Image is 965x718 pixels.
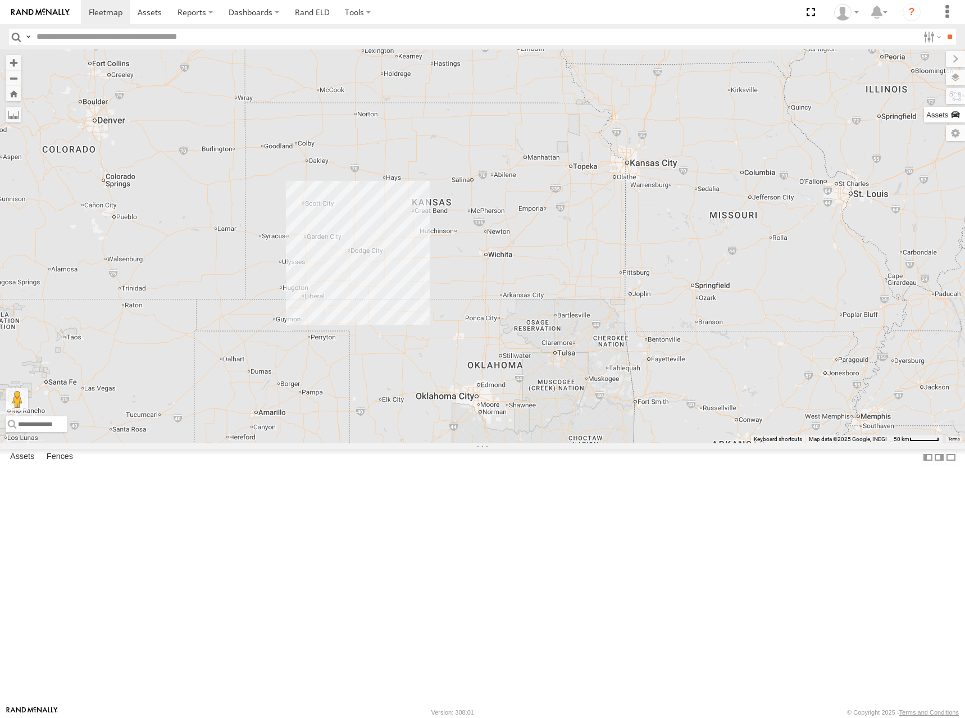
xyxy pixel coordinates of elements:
[903,3,921,21] i: ?
[934,449,945,465] label: Dock Summary Table to the Right
[894,436,909,442] span: 50 km
[11,8,70,16] img: rand-logo.svg
[41,449,79,465] label: Fences
[6,707,58,718] a: Visit our Website
[946,125,965,141] label: Map Settings
[6,388,28,411] button: Drag Pegman onto the map to open Street View
[945,449,957,465] label: Hide Summary Table
[754,435,802,443] button: Keyboard shortcuts
[809,436,887,442] span: Map data ©2025 Google, INEGI
[890,435,943,443] button: Map Scale: 50 km per 49 pixels
[24,29,33,45] label: Search Query
[830,4,863,21] div: Shane Miller
[6,70,21,86] button: Zoom out
[6,107,21,122] label: Measure
[899,709,959,716] a: Terms and Conditions
[431,709,474,716] div: Version: 308.01
[6,55,21,70] button: Zoom in
[4,449,40,465] label: Assets
[6,86,21,101] button: Zoom Home
[922,449,934,465] label: Dock Summary Table to the Left
[847,709,959,716] div: © Copyright 2025 -
[948,437,960,441] a: Terms (opens in new tab)
[919,29,943,45] label: Search Filter Options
